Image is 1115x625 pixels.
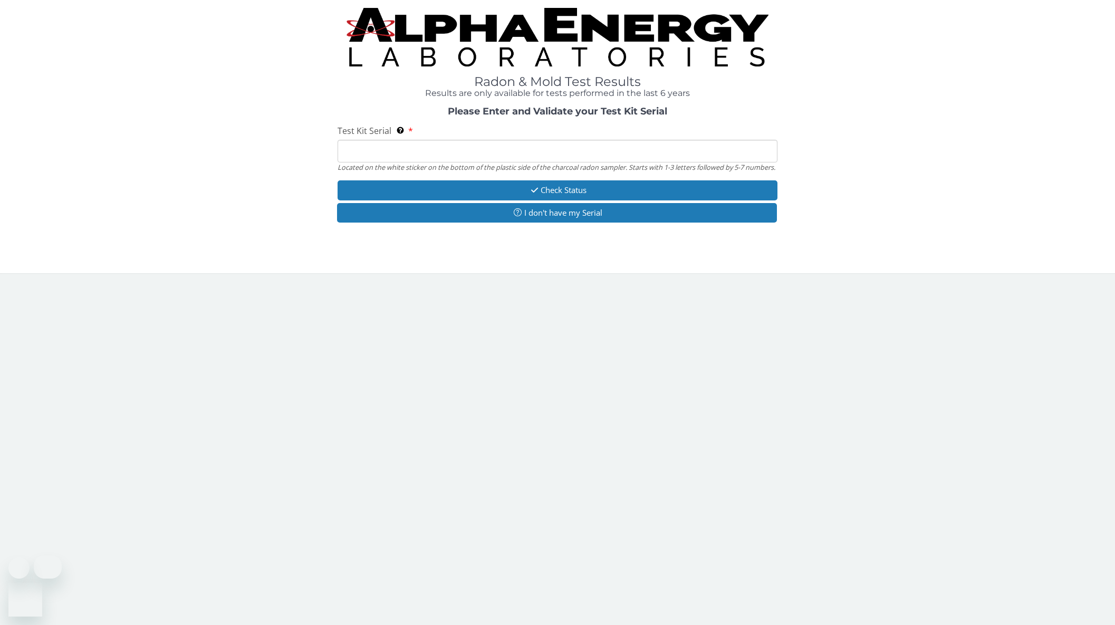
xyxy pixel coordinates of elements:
div: Located on the white sticker on the bottom of the plastic side of the charcoal radon sampler. Sta... [338,162,777,172]
button: I don't have my Serial [337,203,777,223]
span: Test Kit Serial [338,125,391,137]
button: Check Status [338,180,777,200]
iframe: Close message [8,557,30,579]
iframe: Message from company [34,555,62,579]
h1: Radon & Mold Test Results [338,75,777,89]
iframe: Button to launch messaging window [8,583,42,617]
strong: Please Enter and Validate your Test Kit Serial [448,105,667,117]
img: TightCrop.jpg [347,8,768,66]
h4: Results are only available for tests performed in the last 6 years [338,89,777,98]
